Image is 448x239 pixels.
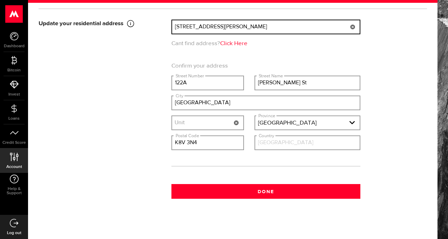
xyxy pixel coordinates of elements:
label: Street Number [174,71,205,80]
div: Update your residential address [39,20,194,28]
a: expand select [255,116,360,129]
label: Province [256,111,277,120]
input: Address [172,20,360,34]
input: Street Name [255,76,360,90]
input: Country [255,136,360,149]
a: Click Here [220,41,247,47]
input: Street Number [172,76,243,90]
input: Suite (Optional) [172,116,243,129]
input: City [172,96,360,110]
label: Postal Code [174,131,200,140]
span: Confirm your address [166,62,366,70]
input: Postal Code [172,136,243,149]
span: Cant find address? [171,41,247,47]
label: City [174,91,184,100]
label: Street Name [257,71,284,80]
button: Done [171,184,360,199]
button: Open LiveChat chat widget [6,3,27,24]
label: Country [257,131,276,140]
